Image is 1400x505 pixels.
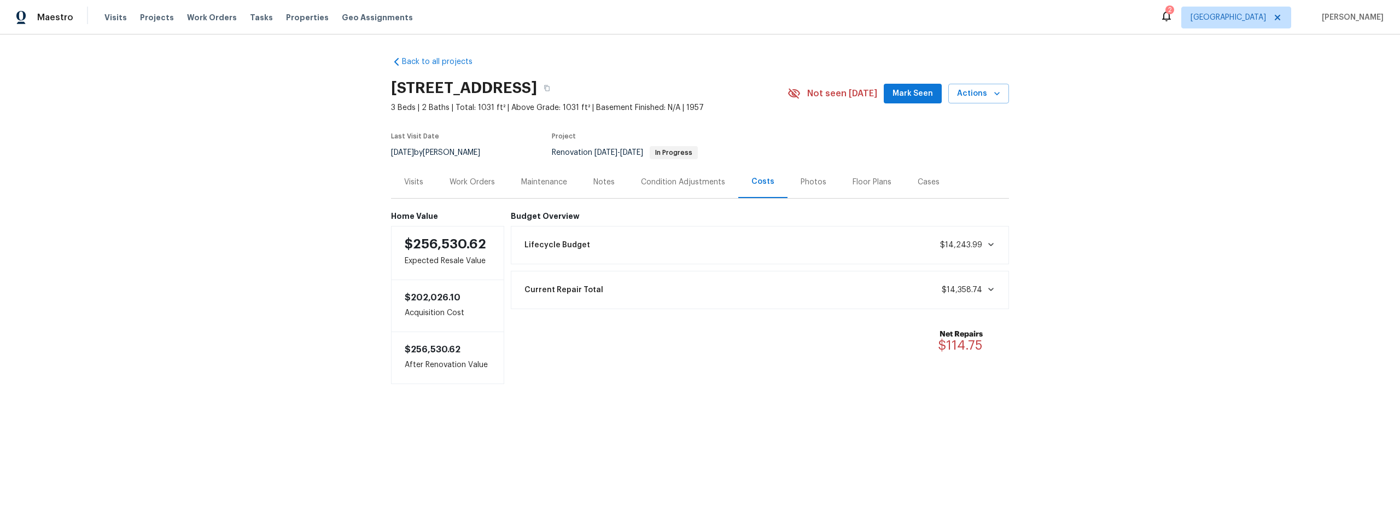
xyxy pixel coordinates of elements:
[37,12,73,23] span: Maestro
[940,241,982,249] span: $14,243.99
[391,149,414,156] span: [DATE]
[884,84,942,104] button: Mark Seen
[938,339,983,352] span: $114.75
[552,133,576,140] span: Project
[593,177,615,188] div: Notes
[594,149,643,156] span: -
[405,237,486,251] span: $256,530.62
[751,176,774,187] div: Costs
[537,78,557,98] button: Copy Address
[104,12,127,23] span: Visits
[405,293,460,302] span: $202,026.10
[250,14,273,21] span: Tasks
[521,177,567,188] div: Maintenance
[524,240,590,251] span: Lifecycle Budget
[641,177,725,188] div: Condition Adjustments
[942,286,982,294] span: $14,358.74
[187,12,237,23] span: Work Orders
[651,149,697,156] span: In Progress
[391,146,493,159] div: by [PERSON_NAME]
[391,83,537,94] h2: [STREET_ADDRESS]
[948,84,1009,104] button: Actions
[391,102,787,113] span: 3 Beds | 2 Baths | Total: 1031 ft² | Above Grade: 1031 ft² | Basement Finished: N/A | 1957
[405,345,460,354] span: $256,530.62
[391,280,504,332] div: Acquisition Cost
[391,133,439,140] span: Last Visit Date
[1168,4,1172,15] div: 2
[594,149,617,156] span: [DATE]
[552,149,698,156] span: Renovation
[853,177,891,188] div: Floor Plans
[938,329,983,340] b: Net Repairs
[511,212,1010,220] h6: Budget Overview
[404,177,423,188] div: Visits
[140,12,174,23] span: Projects
[524,285,603,295] span: Current Repair Total
[807,88,877,99] span: Not seen [DATE]
[286,12,329,23] span: Properties
[1191,12,1266,23] span: [GEOGRAPHIC_DATA]
[801,177,826,188] div: Photos
[957,87,1000,101] span: Actions
[391,56,496,67] a: Back to all projects
[450,177,495,188] div: Work Orders
[391,332,504,384] div: After Renovation Value
[342,12,413,23] span: Geo Assignments
[892,87,933,101] span: Mark Seen
[391,226,504,280] div: Expected Resale Value
[391,212,504,220] h6: Home Value
[1317,12,1384,23] span: [PERSON_NAME]
[918,177,940,188] div: Cases
[620,149,643,156] span: [DATE]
